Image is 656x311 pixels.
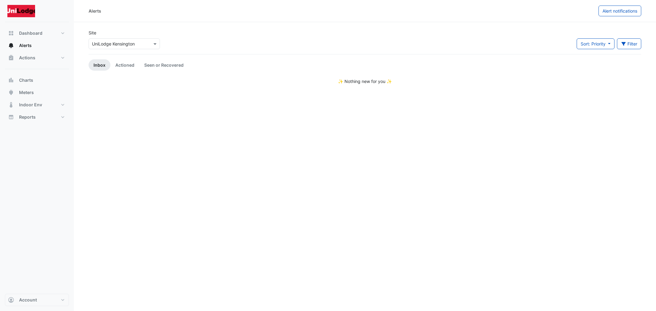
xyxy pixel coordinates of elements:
button: Meters [5,86,69,99]
div: ✨ Nothing new for you ✨ [89,78,641,85]
span: Alerts [19,42,32,49]
span: Dashboard [19,30,42,36]
app-icon: Indoor Env [8,102,14,108]
img: Company Logo [7,5,35,17]
span: Actions [19,55,35,61]
button: Dashboard [5,27,69,39]
span: Alert notifications [602,8,637,14]
button: Reports [5,111,69,123]
button: Actions [5,52,69,64]
app-icon: Charts [8,77,14,83]
button: Indoor Env [5,99,69,111]
button: Alerts [5,39,69,52]
app-icon: Meters [8,89,14,96]
a: Inbox [89,59,110,71]
label: Site [89,30,96,36]
a: Actioned [110,59,139,71]
span: Charts [19,77,33,83]
button: Charts [5,74,69,86]
app-icon: Dashboard [8,30,14,36]
span: Sort: Priority [581,41,606,46]
app-icon: Actions [8,55,14,61]
button: Sort: Priority [577,38,614,49]
span: Meters [19,89,34,96]
iframe: Intercom live chat [635,290,650,305]
span: Indoor Env [19,102,42,108]
span: Reports [19,114,36,120]
span: Account [19,297,37,303]
button: Filter [617,38,642,49]
button: Alert notifications [598,6,641,16]
app-icon: Reports [8,114,14,120]
a: Seen or Recovered [139,59,189,71]
div: Alerts [89,8,101,14]
app-icon: Alerts [8,42,14,49]
button: Account [5,294,69,306]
